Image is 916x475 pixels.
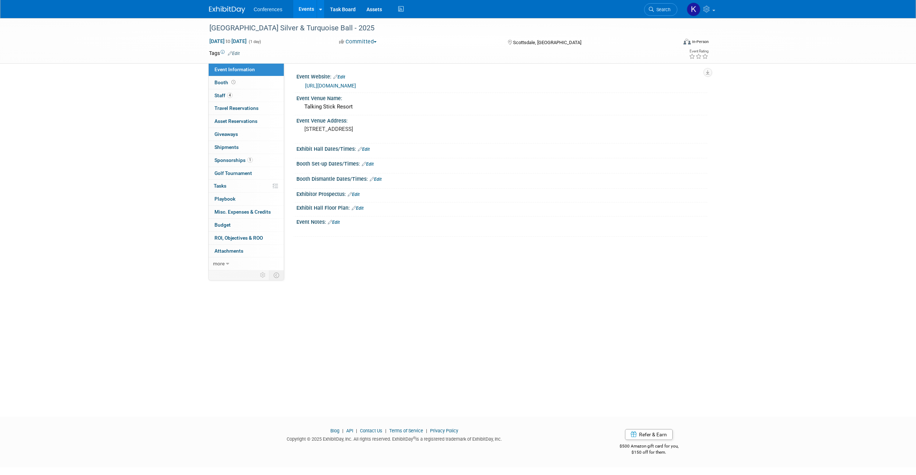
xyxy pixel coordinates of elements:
[214,170,252,176] span: Golf Tournament
[689,50,708,53] div: Event Rating
[209,180,284,192] a: Tasks
[214,222,231,228] span: Budget
[692,39,709,44] div: In-Person
[257,270,269,280] td: Personalize Event Tab Strip
[333,74,345,80] a: Edit
[209,245,284,257] a: Attachments
[209,434,580,442] div: Copyright © 2025 ExhibitDay, Inc. All rights reserved. ExhibitDay is a registered trademark of Ex...
[209,141,284,154] a: Shipments
[214,80,237,85] span: Booth
[370,177,382,182] a: Edit
[352,206,364,211] a: Edit
[209,76,284,89] a: Booth
[209,63,284,76] a: Event Information
[346,428,353,433] a: API
[209,102,284,115] a: Travel Reservations
[513,40,581,45] span: Scottsdale, [GEOGRAPHIC_DATA]
[209,115,284,128] a: Asset Reservations
[389,428,423,433] a: Terms of Service
[358,147,370,152] a: Edit
[209,154,284,167] a: Sponsorships1
[254,7,282,12] span: Conferences
[207,22,667,35] div: [GEOGRAPHIC_DATA] Silver & Turquoise Ball - 2025
[214,157,253,163] span: Sponsorships
[214,131,238,137] span: Giveaways
[296,93,707,102] div: Event Venue Name:
[209,232,284,244] a: ROI, Objectives & ROO
[214,144,239,150] span: Shipments
[296,71,707,81] div: Event Website:
[214,93,233,98] span: Staff
[337,38,379,46] button: Committed
[214,183,226,189] span: Tasks
[209,257,284,270] a: more
[296,174,707,183] div: Booth Dismantle Dates/Times:
[683,39,691,44] img: Format-Inperson.png
[209,219,284,231] a: Budget
[591,438,707,455] div: $500 Amazon gift card for you,
[654,7,670,12] span: Search
[225,38,231,44] span: to
[227,93,233,98] span: 4
[360,428,382,433] a: Contact Us
[269,270,284,280] td: Toggle Event Tabs
[354,428,359,433] span: |
[209,50,240,57] td: Tags
[296,115,707,124] div: Event Venue Address:
[383,428,388,433] span: |
[209,89,284,102] a: Staff4
[330,428,339,433] a: Blog
[305,83,356,89] a: [URL][DOMAIN_NAME]
[424,428,429,433] span: |
[687,3,700,16] img: Kelly Vaughn
[328,220,340,225] a: Edit
[430,428,458,433] a: Privacy Policy
[214,209,271,215] span: Misc. Expenses & Credits
[296,158,707,168] div: Booth Set-up Dates/Times:
[213,261,225,266] span: more
[214,67,255,72] span: Event Information
[209,128,284,141] a: Giveaways
[209,193,284,205] a: Playbook
[296,189,707,198] div: Exhibitor Prospectus:
[296,202,707,212] div: Exhibit Hall Floor Plan:
[209,206,284,218] a: Misc. Expenses & Credits
[644,3,677,16] a: Search
[228,51,240,56] a: Edit
[214,196,235,202] span: Playbook
[247,157,253,163] span: 1
[348,192,360,197] a: Edit
[214,105,259,111] span: Travel Reservations
[591,449,707,455] div: $150 off for them.
[209,167,284,180] a: Golf Tournament
[214,248,243,254] span: Attachments
[635,38,709,48] div: Event Format
[413,436,416,440] sup: ®
[362,162,374,167] a: Edit
[296,217,707,226] div: Event Notes:
[230,80,237,85] span: Booth not reserved yet
[214,235,263,241] span: ROI, Objectives & ROO
[209,6,245,13] img: ExhibitDay
[625,429,673,440] a: Refer & Earn
[340,428,345,433] span: |
[296,144,707,153] div: Exhibit Hall Dates/Times:
[214,118,257,124] span: Asset Reservations
[248,39,261,44] span: (1 day)
[209,38,247,44] span: [DATE] [DATE]
[304,126,460,132] pre: [STREET_ADDRESS]
[302,101,702,112] div: Talking Stick Resort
